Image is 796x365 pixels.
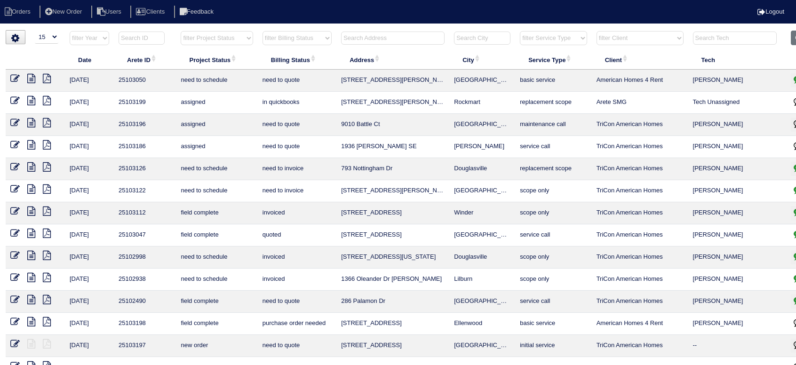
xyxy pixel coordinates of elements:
[176,114,257,136] td: assigned
[114,92,176,114] td: 25103199
[65,246,114,269] td: [DATE]
[449,92,515,114] td: Rockmart
[688,92,787,114] td: Tech Unassigned
[449,335,515,357] td: [GEOGRAPHIC_DATA]
[515,50,591,70] th: Service Type: activate to sort column ascending
[592,269,688,291] td: TriCon American Homes
[693,32,777,45] input: Search Tech
[65,202,114,224] td: [DATE]
[688,50,787,70] th: Tech
[65,50,114,70] th: Date
[449,246,515,269] td: Douglasville
[757,8,784,15] a: Logout
[176,50,257,70] th: Project Status: activate to sort column ascending
[592,335,688,357] td: TriCon American Homes
[258,202,336,224] td: invoiced
[336,114,449,136] td: 9010 Battle Ct
[176,92,257,114] td: assigned
[515,224,591,246] td: service call
[176,136,257,158] td: assigned
[515,269,591,291] td: scope only
[91,8,129,15] a: Users
[449,224,515,246] td: [GEOGRAPHIC_DATA]
[176,269,257,291] td: need to schedule
[258,114,336,136] td: need to quote
[114,70,176,92] td: 25103050
[176,246,257,269] td: need to schedule
[336,246,449,269] td: [STREET_ADDRESS][US_STATE]
[592,180,688,202] td: TriCon American Homes
[65,92,114,114] td: [DATE]
[688,70,787,92] td: [PERSON_NAME]
[174,6,221,18] li: Feedback
[592,291,688,313] td: TriCon American Homes
[258,180,336,202] td: need to invoice
[336,291,449,313] td: 286 Palamon Dr
[449,158,515,180] td: Douglasville
[592,202,688,224] td: TriCon American Homes
[592,246,688,269] td: TriCon American Homes
[336,269,449,291] td: 1366 Oleander Dr [PERSON_NAME]
[114,246,176,269] td: 25102998
[65,70,114,92] td: [DATE]
[176,180,257,202] td: need to schedule
[176,202,257,224] td: field complete
[515,246,591,269] td: scope only
[65,180,114,202] td: [DATE]
[688,202,787,224] td: [PERSON_NAME]
[449,313,515,335] td: Ellenwood
[65,269,114,291] td: [DATE]
[336,92,449,114] td: [STREET_ADDRESS][PERSON_NAME]
[114,291,176,313] td: 25102490
[449,50,515,70] th: City: activate to sort column ascending
[258,136,336,158] td: need to quote
[336,224,449,246] td: [STREET_ADDRESS]
[336,136,449,158] td: 1936 [PERSON_NAME] SE
[449,136,515,158] td: [PERSON_NAME]
[515,92,591,114] td: replacement scope
[176,313,257,335] td: field complete
[515,114,591,136] td: maintenance call
[592,114,688,136] td: TriCon American Homes
[65,114,114,136] td: [DATE]
[65,136,114,158] td: [DATE]
[176,158,257,180] td: need to schedule
[454,32,510,45] input: Search City
[114,136,176,158] td: 25103186
[515,202,591,224] td: scope only
[592,313,688,335] td: American Homes 4 Rent
[336,202,449,224] td: [STREET_ADDRESS]
[176,335,257,357] td: new order
[688,180,787,202] td: [PERSON_NAME]
[449,114,515,136] td: [GEOGRAPHIC_DATA]
[91,6,129,18] li: Users
[258,313,336,335] td: purchase order needed
[515,180,591,202] td: scope only
[341,32,445,45] input: Search Address
[336,70,449,92] td: [STREET_ADDRESS][PERSON_NAME]
[515,335,591,357] td: initial service
[176,291,257,313] td: field complete
[176,224,257,246] td: field complete
[592,136,688,158] td: TriCon American Homes
[688,158,787,180] td: [PERSON_NAME]
[336,335,449,357] td: [STREET_ADDRESS]
[258,269,336,291] td: invoiced
[592,92,688,114] td: Arete SMG
[114,269,176,291] td: 25102938
[130,8,172,15] a: Clients
[592,70,688,92] td: American Homes 4 Rent
[114,158,176,180] td: 25103126
[258,246,336,269] td: invoiced
[114,50,176,70] th: Arete ID: activate to sort column ascending
[336,158,449,180] td: 793 Nottingham Dr
[449,269,515,291] td: Lilburn
[688,313,787,335] td: [PERSON_NAME]
[65,335,114,357] td: [DATE]
[449,180,515,202] td: [GEOGRAPHIC_DATA]
[688,136,787,158] td: [PERSON_NAME]
[515,70,591,92] td: basic service
[258,158,336,180] td: need to invoice
[258,50,336,70] th: Billing Status: activate to sort column ascending
[114,202,176,224] td: 25103112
